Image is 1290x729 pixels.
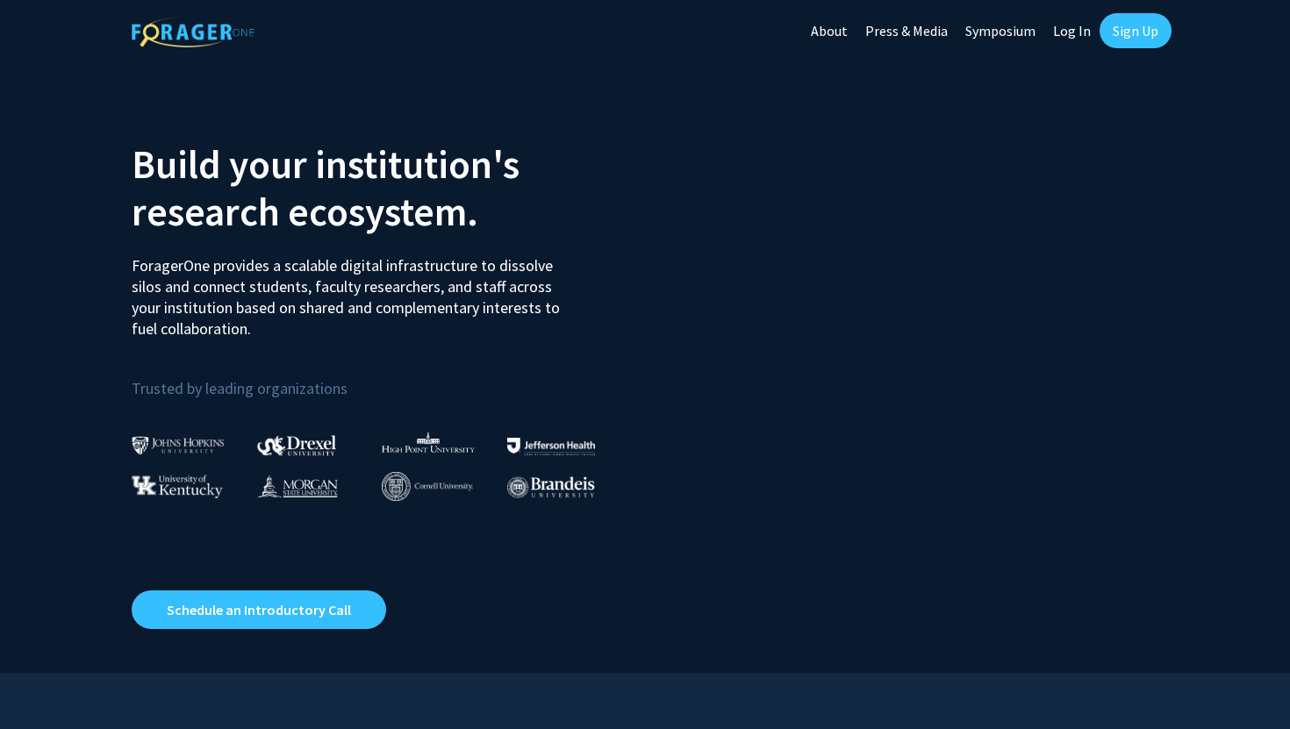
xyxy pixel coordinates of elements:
p: Trusted by leading organizations [132,354,632,402]
h2: Build your institution's research ecosystem. [132,140,632,235]
img: University of Kentucky [132,475,223,498]
img: Cornell University [382,472,473,501]
img: Johns Hopkins University [132,436,225,454]
img: Morgan State University [257,475,338,497]
a: Opens in a new tab [132,590,386,629]
img: Brandeis University [507,476,595,498]
img: High Point University [382,432,475,453]
img: ForagerOne Logo [132,17,254,47]
img: Thomas Jefferson University [507,438,595,454]
a: Sign Up [1100,13,1172,48]
p: ForagerOne provides a scalable digital infrastructure to dissolve silos and connect students, fac... [132,242,572,339]
img: Drexel University [257,435,336,455]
